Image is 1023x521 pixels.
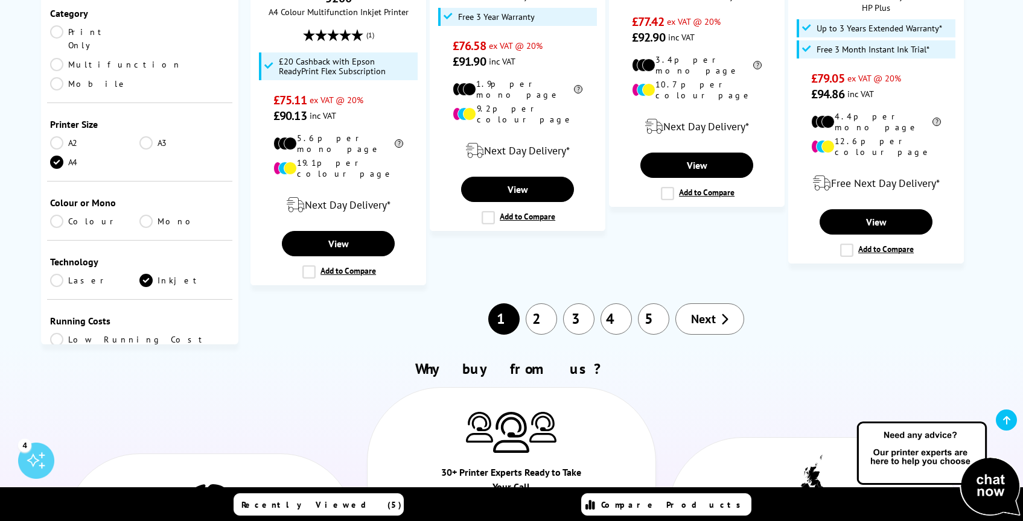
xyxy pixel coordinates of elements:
img: Printer Experts [529,412,556,443]
a: A3 [139,136,229,150]
div: 30+ Printer Experts Ready to Take Your Call [439,465,584,500]
span: £76.58 [453,38,486,54]
a: 4 [601,303,632,335]
span: £75.11 [273,92,307,108]
a: View [820,209,932,235]
li: 19.1p per colour page [273,157,403,179]
span: £20 Cashback with Epson ReadyPrint Flex Subscription [279,57,415,76]
a: View [640,153,753,178]
span: A4 Colour Multifunction Inkjet Printer [257,6,419,17]
div: Printer Size [50,118,230,130]
li: 9.2p per colour page [453,103,582,125]
img: Open Live Chat window [854,420,1023,519]
img: UK tax payer [796,455,829,510]
a: Mobile [50,77,140,90]
span: £77.42 [632,14,664,30]
span: Compare Products [601,499,747,510]
div: modal_delivery [795,166,957,200]
span: Free 3 Year Warranty [458,12,535,22]
li: 12.6p per colour page [811,136,941,157]
span: Up to 3 Years Extended Warranty* [817,24,942,33]
span: inc VAT [668,31,695,43]
li: 1.9p per mono page [453,78,582,100]
div: Running Costs [50,315,230,327]
label: Add to Compare [840,244,914,257]
span: inc VAT [847,88,874,99]
div: 4 [18,438,31,452]
span: inc VAT [310,110,336,121]
span: ex VAT @ 20% [847,72,901,84]
a: Low Running Cost [50,333,230,346]
a: 3 [563,303,594,335]
a: Compare Products [581,493,751,516]
a: View [461,177,573,202]
span: £94.86 [811,86,844,102]
span: £92.90 [632,30,665,45]
a: A4 [50,156,140,169]
span: ex VAT @ 20% [667,16,721,27]
a: Next [675,303,744,335]
span: ex VAT @ 20% [310,94,363,106]
label: Add to Compare [661,187,735,200]
a: Print Only [50,25,140,52]
img: Printer Experts [493,412,529,453]
h2: Why buy from us? [59,359,963,378]
a: View [282,231,394,256]
a: 2 [526,303,557,335]
a: 5 [638,303,669,335]
div: Colour or Mono [50,197,230,209]
span: Next [691,311,716,327]
span: £91.90 [453,54,486,69]
a: A2 [50,136,140,150]
span: (1) [366,24,374,46]
a: Recently Viewed (5) [234,493,404,516]
a: Multifunction [50,58,182,71]
label: Add to Compare [302,265,376,279]
span: ex VAT @ 20% [489,40,543,51]
a: Colour [50,215,140,228]
a: Mono [139,215,229,228]
span: £90.13 [273,108,307,124]
li: 5.6p per mono page [273,133,403,154]
li: 10.7p per colour page [632,79,762,101]
span: inc VAT [489,55,515,67]
div: modal_delivery [616,110,778,144]
span: Free 3 Month Instant Ink Trial* [817,45,929,54]
label: Add to Compare [482,211,555,224]
span: Recently Viewed (5) [241,499,402,510]
a: Inkjet [139,274,229,287]
a: Laser [50,274,140,287]
li: 3.4p per mono page [632,54,762,76]
div: Category [50,7,230,19]
div: modal_delivery [257,188,419,222]
span: £79.05 [811,71,844,86]
div: modal_delivery [436,134,599,168]
div: Technology [50,256,230,268]
li: 4.4p per mono page [811,111,941,133]
img: Printer Experts [466,412,493,443]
